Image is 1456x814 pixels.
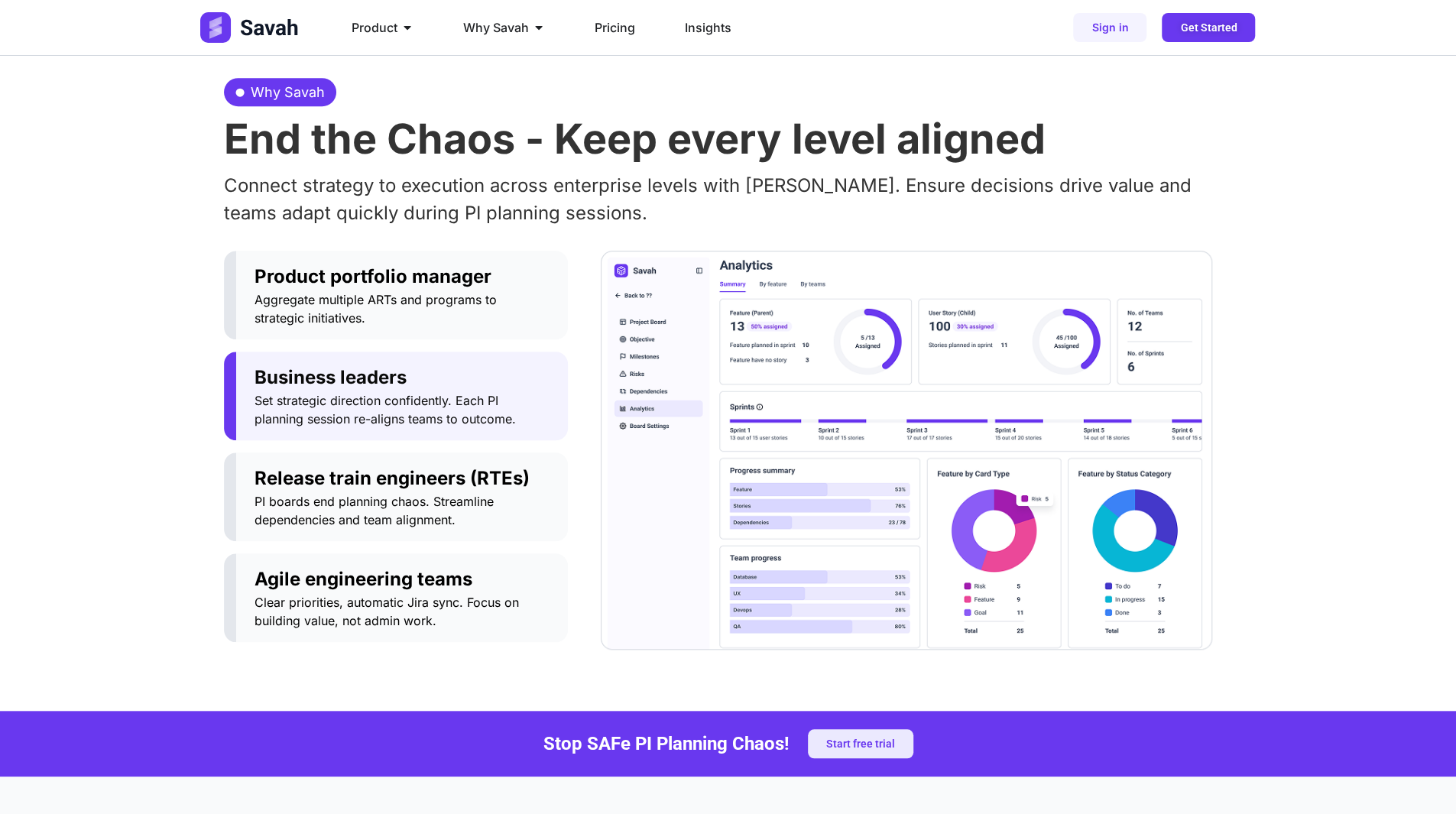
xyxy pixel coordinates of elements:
a: Pricing [595,18,635,37]
span: Business leaders [255,364,550,391]
h2: End the Chaos - Keep every level aligned [224,118,1233,160]
a: Get Started [1162,13,1255,42]
div: Tabs. Open items with Enter or Space, close with Escape and navigate using the Arrow keys. [224,251,1233,650]
iframe: Chat Widget [1380,741,1456,814]
span: PI boards end planning chaos. Streamline dependencies and team alignment. [255,492,550,529]
span: Clear priorities, automatic Jira sync. Focus on building value, not admin work. [255,593,550,630]
span: Agile engineering teams [255,566,550,593]
span: Aggregate multiple ARTs and programs to strategic initiatives. [255,290,550,327]
span: Set strategic direction confidently. Each PI planning session re-aligns teams to outcome. [255,391,550,428]
span: Get Started [1180,22,1237,33]
p: Connect strategy to execution across enterprise levels with [PERSON_NAME]. Ensure decisions drive... [224,172,1233,227]
span: Sign in [1091,22,1128,33]
a: Start free trial [808,729,913,758]
span: Why Savah [463,18,529,37]
nav: Menu [339,12,876,43]
span: Product portfolio manager [255,263,550,290]
a: Insights [685,18,731,37]
a: Sign in [1073,13,1146,42]
span: Why Savah [247,82,325,102]
img: Logo (2) [200,12,301,43]
div: Menu Toggle [339,12,876,43]
span: Start free trial [826,738,895,749]
span: Release train engineers (RTEs) [255,465,550,492]
span: Product [352,18,397,37]
h4: Stop SAFe PI Planning Chaos! [543,735,790,753]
